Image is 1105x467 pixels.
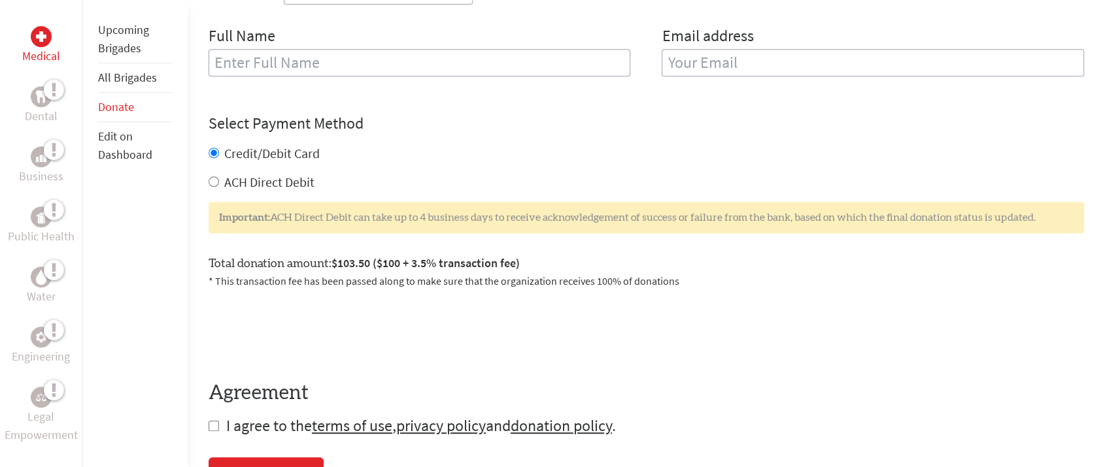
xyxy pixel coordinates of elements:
p: * This transaction fee has been passed along to make sure that the organization receives 100% of ... [209,273,1084,289]
iframe: reCAPTCHA [209,304,407,355]
a: DentalDental [25,86,58,125]
div: Business [31,146,52,167]
li: Donate [98,93,171,122]
p: Water [27,287,56,306]
img: Legal Empowerment [36,393,46,401]
a: EngineeringEngineering [12,327,70,366]
p: Business [19,167,63,185]
label: Credit/Debit Card [224,145,320,161]
div: ACH Direct Debit can take up to 4 business days to receive acknowledgement of success or failure ... [209,202,1084,233]
a: MedicalMedical [22,26,60,65]
a: Edit on Dashboard [98,129,152,162]
a: donation policy [511,415,612,436]
p: Dental [25,107,58,125]
strong: Important: [219,212,270,223]
img: Engineering [36,332,46,342]
img: Dental [36,90,46,103]
input: Your Email [662,49,1084,76]
input: Enter Full Name [209,49,631,76]
label: ACH Direct Debit [224,174,314,190]
div: Legal Empowerment [31,387,52,408]
span: I agree to the , and . [226,415,616,436]
p: Engineering [12,347,70,366]
a: BusinessBusiness [19,146,63,185]
div: Engineering [31,327,52,347]
p: Public Health [8,227,75,246]
a: Donate [98,99,134,114]
h4: Agreement [209,381,1084,405]
li: Upcoming Brigades [98,16,171,63]
a: Upcoming Brigades [98,22,149,56]
p: Medical [22,47,60,65]
a: All Brigades [98,70,157,85]
a: WaterWater [27,266,56,306]
div: Water [31,266,52,287]
p: Legal Empowerment [3,408,79,444]
div: Public Health [31,206,52,227]
li: Edit on Dashboard [98,122,171,169]
a: terms of use [312,415,392,436]
span: $103.50 ($100 + 3.5% transaction fee) [331,255,520,270]
label: Email address [662,25,753,49]
li: All Brigades [98,63,171,93]
div: Medical [31,26,52,47]
img: Water [36,269,46,284]
label: Full Name [209,25,275,49]
h4: Select Payment Method [209,113,1084,134]
a: Public HealthPublic Health [8,206,75,246]
img: Medical [36,31,46,42]
img: Public Health [36,210,46,223]
img: Business [36,152,46,162]
div: Dental [31,86,52,107]
a: privacy policy [396,415,486,436]
label: Total donation amount: [209,254,520,273]
a: Legal EmpowermentLegal Empowerment [3,387,79,444]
